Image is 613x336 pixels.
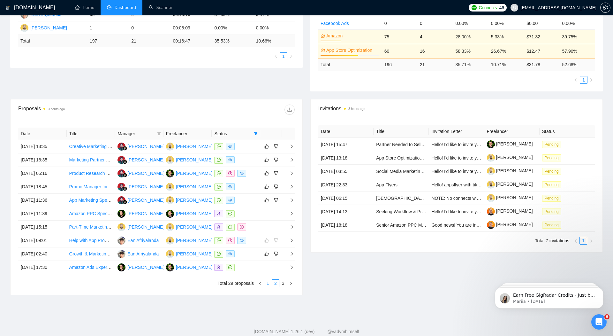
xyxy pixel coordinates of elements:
[67,167,115,180] td: Product Research Specialist for Amazon FBA wholesale and Walmart
[117,157,164,162] a: NF[PERSON_NAME]
[176,170,213,177] div: [PERSON_NAME]
[272,280,279,287] a: 2
[374,138,429,151] td: Partner Needed to Sell Amazon Product on Revenue Share Basis
[274,157,278,162] span: dislike
[284,158,294,162] span: right
[326,32,378,39] a: Amazon
[512,5,517,10] span: user
[176,237,213,244] div: [PERSON_NAME]
[166,183,174,191] img: D
[272,52,280,60] button: left
[256,279,264,287] li: Previous Page
[166,224,213,229] a: D[PERSON_NAME]
[574,239,578,243] span: left
[123,200,127,204] img: gigradar-bm.png
[604,314,609,319] span: 6
[374,205,429,218] td: Seeking Workflow & Process Automation Professionals – Paid Survey
[117,196,125,204] img: NF
[67,153,115,167] td: Marketing Partner Needed for Gardening App Launch (Plant Recognition + Community Platform)
[127,223,164,231] div: [PERSON_NAME]
[14,19,25,29] img: Profile image for Mariia
[166,169,174,177] img: AU
[376,142,506,147] a: Partner Needed to Sell Amazon Product on Revenue Share Basis
[166,263,174,271] img: AU
[117,223,125,231] img: D
[289,281,293,285] span: right
[127,250,159,257] div: Ean Afriyalanda
[382,29,417,44] td: 75
[115,128,163,140] th: Manager
[217,198,221,202] span: message
[600,5,610,10] a: setting
[264,184,269,189] span: like
[18,194,67,207] td: [DATE] 11:36
[166,251,213,256] a: D[PERSON_NAME]
[287,52,295,60] li: Next Page
[18,167,67,180] td: [DATE] 05:16
[376,155,485,160] a: App Store Optimization Specialist Needed for New App
[580,237,587,244] a: 1
[542,208,561,215] span: Pending
[280,280,287,287] a: 3
[127,197,164,204] div: [PERSON_NAME]
[18,207,67,221] td: [DATE] 11:39
[127,156,164,163] div: [PERSON_NAME]
[117,263,125,271] img: AU
[212,21,254,35] td: 0.00%
[69,171,207,176] a: Product Research Specialist for Amazon FBA wholesale and Walmart
[318,151,374,165] td: [DATE] 13:18
[263,196,270,204] button: like
[272,196,280,204] button: dislike
[487,182,533,187] a: [PERSON_NAME]
[264,251,269,256] span: like
[69,144,202,149] a: Creative Marketing Specialist - Experience in mobile app marketing
[280,53,287,60] a: 1
[18,105,156,115] div: Proposals
[69,251,236,256] a: Growth & Marketing Specialist – SEO • ASO • Paid Ads (Monthly [MEDICAL_DATA])
[417,58,453,71] td: 21
[28,25,110,30] p: Message from Mariia, sent 6w ago
[20,24,28,32] img: D
[69,238,158,243] a: Help with App Promotion for Android and iOS
[264,198,269,203] span: like
[263,250,270,258] button: like
[284,144,294,149] span: right
[166,143,174,151] img: D
[163,128,212,140] th: Freelancer
[524,58,559,71] td: $ 31.78
[453,17,488,29] td: 0.00%
[228,158,232,162] span: eye
[254,329,315,334] a: [DOMAIN_NAME] 1.26.1 (dev)
[487,195,533,200] a: [PERSON_NAME]
[117,156,125,164] img: NF
[263,183,270,191] button: like
[453,58,488,71] td: 35.71 %
[166,144,213,149] a: D[PERSON_NAME]
[587,76,595,84] button: right
[429,125,484,138] th: Invitation Letter
[318,138,374,151] td: [DATE] 15:47
[166,170,213,176] a: AU[PERSON_NAME]
[264,171,269,176] span: like
[540,125,595,138] th: Status
[580,76,587,84] li: 1
[176,264,213,271] div: [PERSON_NAME]
[228,171,232,175] span: dollar
[274,251,278,256] span: dislike
[170,35,212,47] td: 00:16:47
[156,129,162,138] span: filter
[484,125,540,138] th: Freelancer
[166,196,174,204] img: D
[374,165,429,178] td: Social Media Marketing Specialist for Crypto Signals Channel
[542,155,564,160] a: Pending
[488,58,524,71] td: 10.71 %
[318,165,374,178] td: [DATE] 03:55
[123,160,127,164] img: gigradar-bm.png
[166,157,213,162] a: D[PERSON_NAME]
[214,130,251,137] span: Status
[376,223,455,228] a: Senior Amazon PPC Manager/Operator
[274,198,278,203] span: dislike
[374,191,429,205] td: Native Speakers of Tamil – Talent Bench for Future Managed Services Recording Projects
[326,47,378,54] a: App Store Optimization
